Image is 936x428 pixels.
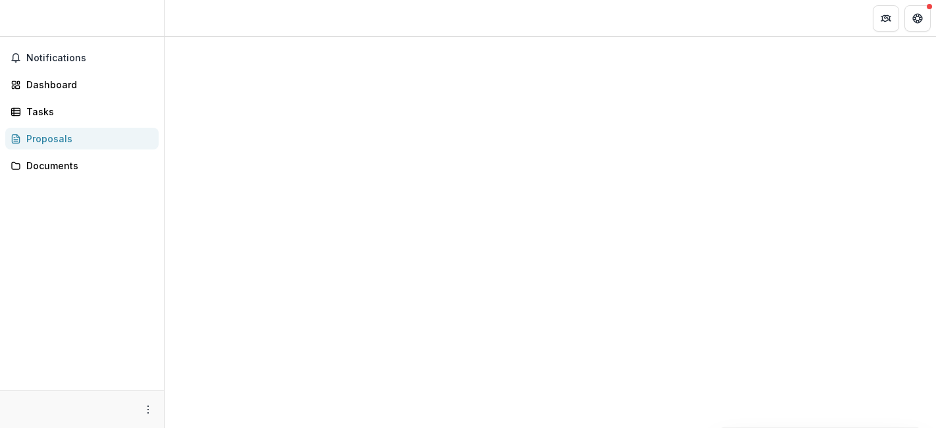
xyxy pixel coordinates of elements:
[904,5,931,32] button: Get Help
[873,5,899,32] button: Partners
[5,101,159,122] a: Tasks
[140,402,156,417] button: More
[5,74,159,95] a: Dashboard
[26,159,148,173] div: Documents
[5,128,159,149] a: Proposals
[5,155,159,176] a: Documents
[26,78,148,92] div: Dashboard
[26,132,148,146] div: Proposals
[26,105,148,119] div: Tasks
[5,47,159,68] button: Notifications
[26,53,153,64] span: Notifications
